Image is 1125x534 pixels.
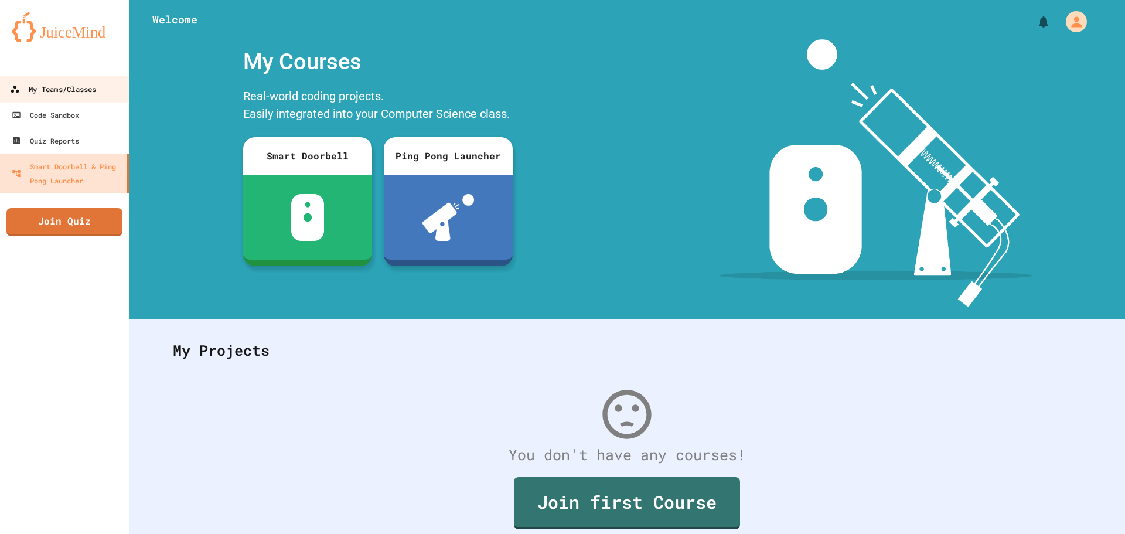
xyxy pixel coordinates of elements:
div: My Projects [161,328,1093,373]
img: ppl-with-ball.png [422,194,475,241]
div: My Notifications [1015,12,1054,32]
div: Real-world coding projects. Easily integrated into your Computer Science class. [237,84,519,128]
div: You don't have any courses! [161,444,1093,466]
a: Join Quiz [6,208,122,236]
div: Code Sandbox [12,108,79,122]
a: Join first Course [514,477,740,529]
div: Quiz Reports [12,134,79,148]
div: My Courses [237,39,519,84]
img: banner-image-my-projects.png [719,39,1033,307]
img: sdb-white.svg [291,194,325,241]
div: My Teams/Classes [10,82,96,97]
div: My Account [1054,8,1090,35]
img: logo-orange.svg [12,12,117,42]
div: Ping Pong Launcher [384,137,513,175]
div: Smart Doorbell & Ping Pong Launcher [12,159,122,188]
div: Smart Doorbell [243,137,372,175]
